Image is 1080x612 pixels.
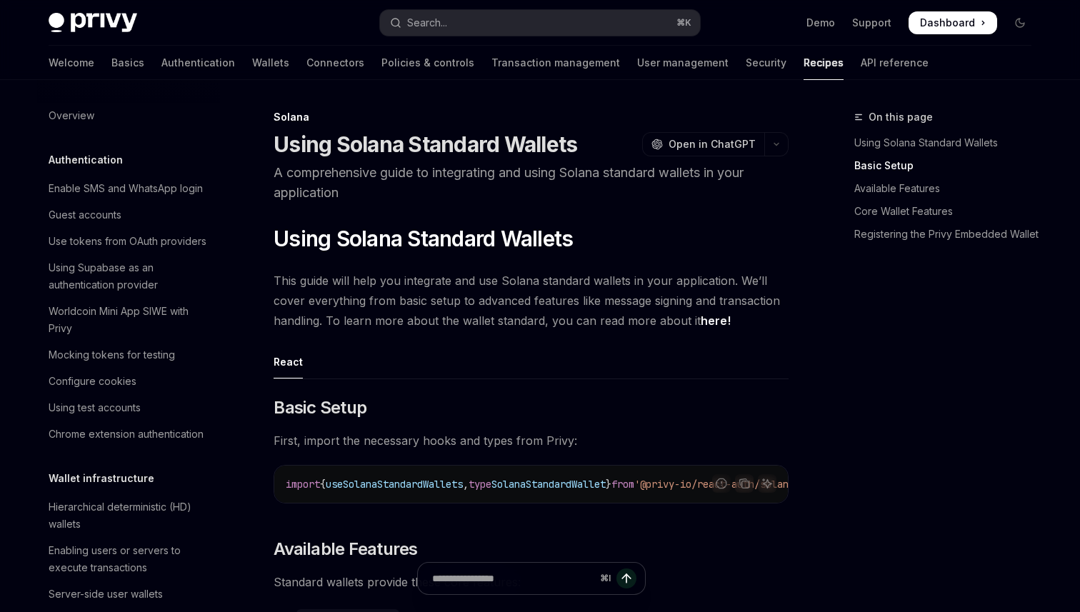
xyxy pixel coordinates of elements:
[274,110,789,124] div: Solana
[758,474,776,493] button: Ask AI
[804,46,844,80] a: Recipes
[491,478,606,491] span: SolanaStandardWallet
[37,538,220,581] a: Enabling users or servers to execute transactions
[49,233,206,250] div: Use tokens from OAuth providers
[746,46,786,80] a: Security
[37,395,220,421] a: Using test accounts
[274,538,417,561] span: Available Features
[606,478,611,491] span: }
[701,313,731,328] a: here!
[920,16,975,30] span: Dashboard
[469,478,491,491] span: type
[49,151,123,169] h5: Authentication
[37,229,220,254] a: Use tokens from OAuth providers
[37,581,220,607] a: Server-side user wallets
[49,373,136,390] div: Configure cookies
[37,342,220,368] a: Mocking tokens for testing
[37,103,220,129] a: Overview
[611,478,634,491] span: from
[274,431,789,451] span: First, import the necessary hooks and types from Privy:
[306,46,364,80] a: Connectors
[49,13,137,33] img: dark logo
[37,421,220,447] a: Chrome extension authentication
[252,46,289,80] a: Wallets
[49,399,141,416] div: Using test accounts
[854,154,1043,177] a: Basic Setup
[854,223,1043,246] a: Registering the Privy Embedded Wallet
[854,177,1043,200] a: Available Features
[463,478,469,491] span: ,
[274,226,573,251] span: Using Solana Standard Wallets
[852,16,891,30] a: Support
[854,200,1043,223] a: Core Wallet Features
[49,346,175,363] div: Mocking tokens for testing
[861,46,929,80] a: API reference
[274,131,577,157] h1: Using Solana Standard Wallets
[642,132,764,156] button: Open in ChatGPT
[637,46,729,80] a: User management
[49,107,94,124] div: Overview
[49,586,163,603] div: Server-side user wallets
[49,542,211,576] div: Enabling users or servers to execute transactions
[37,202,220,228] a: Guest accounts
[286,478,320,491] span: import
[49,46,94,80] a: Welcome
[274,163,789,203] p: A comprehensive guide to integrating and using Solana standard wallets in your application
[381,46,474,80] a: Policies & controls
[111,46,144,80] a: Basics
[326,478,463,491] span: useSolanaStandardWallets
[676,17,691,29] span: ⌘ K
[274,345,303,378] div: React
[49,303,211,337] div: Worldcoin Mini App SIWE with Privy
[806,16,835,30] a: Demo
[869,109,933,126] span: On this page
[380,10,700,36] button: Open search
[735,474,754,493] button: Copy the contents from the code block
[37,176,220,201] a: Enable SMS and WhatsApp login
[161,46,235,80] a: Authentication
[407,14,447,31] div: Search...
[49,426,204,443] div: Chrome extension authentication
[491,46,620,80] a: Transaction management
[634,478,800,491] span: '@privy-io/react-auth/solana'
[1009,11,1031,34] button: Toggle dark mode
[49,498,211,533] div: Hierarchical deterministic (HD) wallets
[320,478,326,491] span: {
[712,474,731,493] button: Report incorrect code
[274,271,789,331] span: This guide will help you integrate and use Solana standard wallets in your application. We’ll cov...
[37,299,220,341] a: Worldcoin Mini App SIWE with Privy
[854,131,1043,154] a: Using Solana Standard Wallets
[909,11,997,34] a: Dashboard
[37,368,220,394] a: Configure cookies
[49,470,154,487] h5: Wallet infrastructure
[37,255,220,298] a: Using Supabase as an authentication provider
[669,137,756,151] span: Open in ChatGPT
[432,563,594,594] input: Ask a question...
[37,494,220,537] a: Hierarchical deterministic (HD) wallets
[49,259,211,294] div: Using Supabase as an authentication provider
[274,396,366,419] span: Basic Setup
[616,568,636,588] button: Send message
[49,206,121,224] div: Guest accounts
[49,180,203,197] div: Enable SMS and WhatsApp login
